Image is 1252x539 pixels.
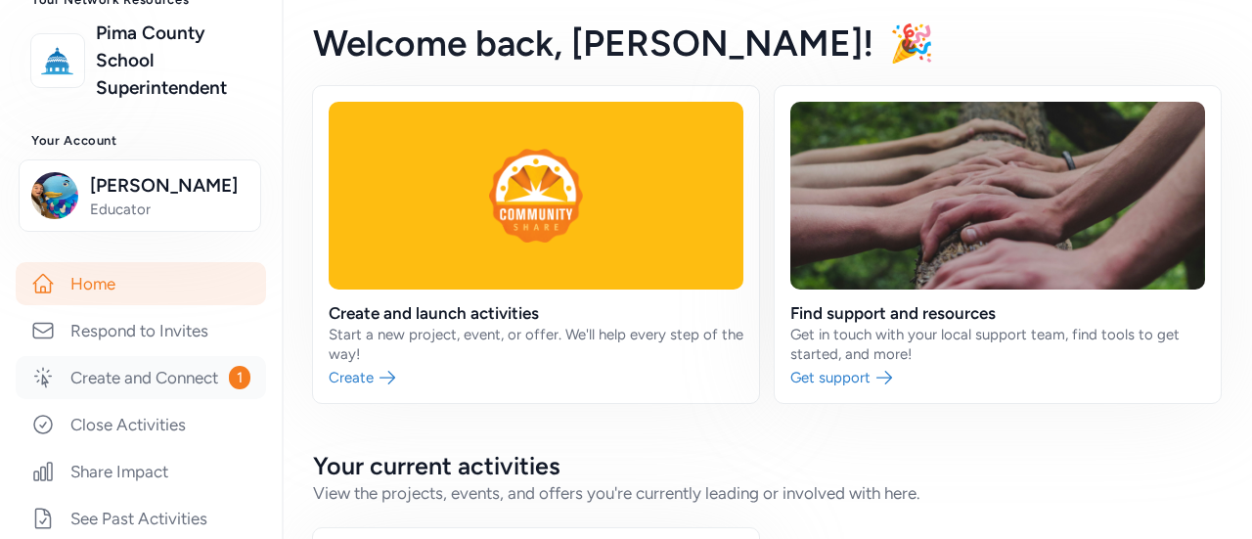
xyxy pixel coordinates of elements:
[16,356,266,399] a: Create and Connect1
[313,481,1221,505] div: View the projects, events, and offers you're currently leading or involved with here.
[16,403,266,446] a: Close Activities
[16,450,266,493] a: Share Impact
[31,133,250,149] h3: Your Account
[16,309,266,352] a: Respond to Invites
[19,159,261,232] button: [PERSON_NAME]Educator
[90,172,248,200] span: [PERSON_NAME]
[313,450,1221,481] h2: Your current activities
[36,39,79,82] img: logo
[313,22,873,65] span: Welcome back , [PERSON_NAME]!
[889,22,934,65] span: 🎉
[90,200,248,219] span: Educator
[229,366,250,389] span: 1
[96,20,250,102] a: Pima County School Superintendent
[16,262,266,305] a: Home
